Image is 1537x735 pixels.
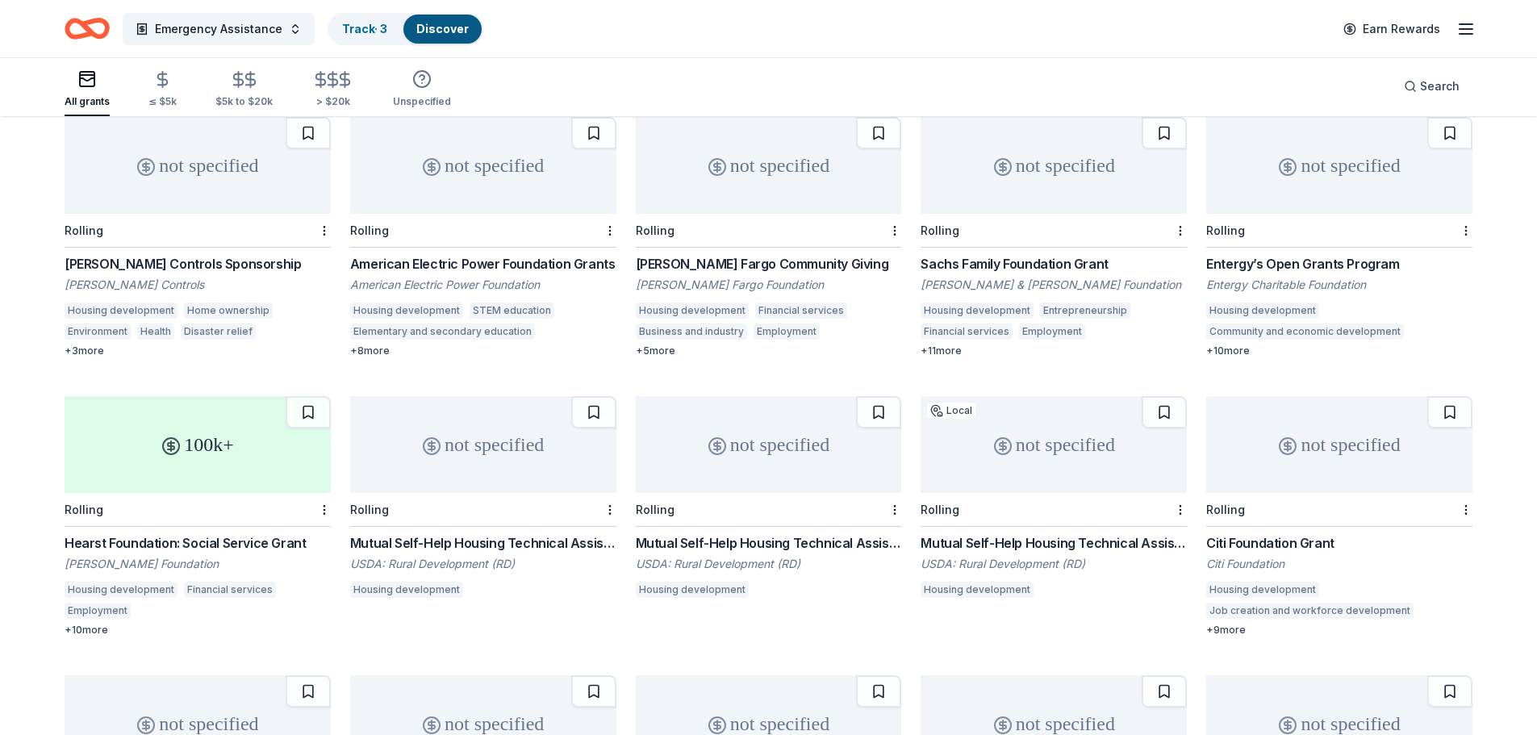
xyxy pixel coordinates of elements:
[65,63,110,116] button: All grants
[393,95,451,108] div: Unspecified
[636,277,902,293] div: [PERSON_NAME] Fargo Foundation
[311,95,354,108] div: > $20k
[155,19,282,39] span: Emergency Assistance
[65,396,331,493] div: 100k+
[1391,70,1472,102] button: Search
[65,324,131,340] div: Environment
[921,503,959,516] div: Rolling
[1206,556,1472,572] div: Citi Foundation
[470,303,554,319] div: STEM education
[921,533,1187,553] div: Mutual Self-Help Housing Technical Assistance Grants in [US_STATE]
[921,345,1187,357] div: + 11 more
[350,254,616,274] div: American Electric Power Foundation Grants
[350,117,616,357] a: not specifiedRollingAmerican Electric Power Foundation GrantsAmerican Electric Power FoundationHo...
[921,324,1013,340] div: Financial services
[65,556,331,572] div: [PERSON_NAME] Foundation
[65,254,331,274] div: [PERSON_NAME] Controls Sponsorship
[65,303,178,319] div: Housing development
[137,324,174,340] div: Health
[328,13,483,45] button: Track· 3Discover
[1040,303,1130,319] div: Entrepreneurship
[350,303,463,319] div: Housing development
[927,403,975,419] div: Local
[350,117,616,214] div: not specified
[65,396,331,637] a: 100k+RollingHearst Foundation: Social Service Grant[PERSON_NAME] FoundationHousing developmentFin...
[1206,117,1472,357] a: not specifiedRollingEntergy’s Open Grants ProgramEntergy Charitable FoundationHousing development...
[1206,324,1404,340] div: Community and economic development
[1206,303,1319,319] div: Housing development
[1420,77,1460,96] span: Search
[350,533,616,553] div: Mutual Self-Help Housing Technical Assistance Grants in [US_STATE]
[826,324,892,340] div: Environment
[1206,277,1472,293] div: Entergy Charitable Foundation
[1206,624,1472,637] div: + 9 more
[1206,603,1414,619] div: Job creation and workforce development
[181,324,256,340] div: Disaster relief
[1206,533,1472,553] div: Citi Foundation Grant
[754,324,820,340] div: Employment
[921,277,1187,293] div: [PERSON_NAME] & [PERSON_NAME] Foundation
[921,223,959,237] div: Rolling
[65,117,331,357] a: not specifiedRolling[PERSON_NAME] Controls Sponsorship[PERSON_NAME] ControlsHousing developmentHo...
[65,223,103,237] div: Rolling
[921,117,1187,357] a: not specifiedRollingSachs Family Foundation Grant[PERSON_NAME] & [PERSON_NAME] FoundationHousing ...
[65,345,331,357] div: + 3 more
[350,396,616,493] div: not specified
[636,345,902,357] div: + 5 more
[350,324,535,340] div: Elementary and secondary education
[350,582,463,598] div: Housing development
[1206,582,1319,598] div: Housing development
[1206,503,1245,516] div: Rolling
[636,396,902,603] a: not specifiedRollingMutual Self-Help Housing Technical Assistance Grants in [US_STATE]USDA: Rural...
[311,64,354,116] button: > $20k
[393,63,451,116] button: Unspecified
[148,64,177,116] button: ≤ $5k
[1019,324,1085,340] div: Employment
[921,396,1187,493] div: not specified
[350,277,616,293] div: American Electric Power Foundation
[350,396,616,603] a: not specifiedRollingMutual Self-Help Housing Technical Assistance Grants in [US_STATE]USDA: Rural...
[921,396,1187,603] a: not specifiedLocalRollingMutual Self-Help Housing Technical Assistance Grants in [US_STATE]USDA: ...
[636,117,902,357] a: not specifiedRolling[PERSON_NAME] Fargo Community Giving[PERSON_NAME] Fargo FoundationHousing dev...
[350,223,389,237] div: Rolling
[636,254,902,274] div: [PERSON_NAME] Fargo Community Giving
[921,582,1034,598] div: Housing development
[921,303,1034,319] div: Housing development
[65,117,331,214] div: not specified
[1334,15,1450,44] a: Earn Rewards
[184,582,276,598] div: Financial services
[65,277,331,293] div: [PERSON_NAME] Controls
[921,556,1187,572] div: USDA: Rural Development (RD)
[636,582,749,598] div: Housing development
[148,95,177,108] div: ≤ $5k
[636,503,675,516] div: Rolling
[65,603,131,619] div: Employment
[65,503,103,516] div: Rolling
[1206,345,1472,357] div: + 10 more
[342,22,387,35] a: Track· 3
[1206,396,1472,493] div: not specified
[65,95,110,108] div: All grants
[65,582,178,598] div: Housing development
[636,303,749,319] div: Housing development
[65,624,331,637] div: + 10 more
[1206,117,1472,214] div: not specified
[184,303,273,319] div: Home ownership
[65,533,331,553] div: Hearst Foundation: Social Service Grant
[1206,223,1245,237] div: Rolling
[1206,396,1472,637] a: not specifiedRollingCiti Foundation GrantCiti FoundationHousing developmentJob creation and workf...
[215,95,273,108] div: $5k to $20k
[636,117,902,214] div: not specified
[755,303,847,319] div: Financial services
[350,556,616,572] div: USDA: Rural Development (RD)
[215,64,273,116] button: $5k to $20k
[416,22,469,35] a: Discover
[636,223,675,237] div: Rolling
[636,324,747,340] div: Business and industry
[636,556,902,572] div: USDA: Rural Development (RD)
[65,10,110,48] a: Home
[921,254,1187,274] div: Sachs Family Foundation Grant
[636,533,902,553] div: Mutual Self-Help Housing Technical Assistance Grants in [US_STATE]
[350,345,616,357] div: + 8 more
[350,503,389,516] div: Rolling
